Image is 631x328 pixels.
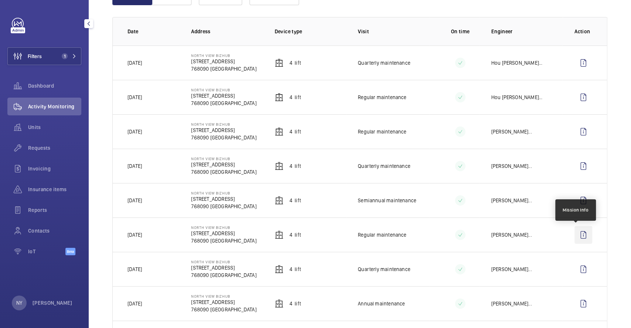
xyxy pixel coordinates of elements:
[491,128,528,135] p: [PERSON_NAME]
[358,300,405,307] p: Annual maintenance
[491,300,528,307] p: [PERSON_NAME]
[275,127,284,136] img: elevator.svg
[191,237,256,244] p: 768090 [GEOGRAPHIC_DATA]
[28,186,81,193] span: Insurance items
[491,266,528,273] p: [PERSON_NAME]
[128,162,142,170] p: [DATE]
[289,197,301,204] p: 4 Lift
[491,162,528,170] p: [PERSON_NAME]
[28,144,81,152] span: Requests
[128,128,142,135] p: [DATE]
[191,122,256,126] p: North View Bizhub
[191,134,256,141] p: 768090 [GEOGRAPHIC_DATA]
[191,225,256,230] p: North View Bizhub
[16,299,22,307] p: NY
[491,197,532,204] div: ...
[191,264,256,271] p: [STREET_ADDRESS]
[191,156,256,161] p: North View Bizhub
[7,47,81,65] button: Filters1
[491,300,532,307] div: ...
[275,58,284,67] img: elevator.svg
[358,231,406,239] p: Regular maintenance
[275,230,284,239] img: elevator.svg
[191,99,256,107] p: 768090 [GEOGRAPHIC_DATA]
[491,197,528,204] p: [PERSON_NAME]
[289,300,301,307] p: 4 Lift
[289,231,301,239] p: 4 Lift
[441,28,479,35] p: On time
[289,59,301,67] p: 4 Lift
[191,161,256,168] p: [STREET_ADDRESS]
[358,128,406,135] p: Regular maintenance
[128,197,142,204] p: [DATE]
[275,265,284,274] img: elevator.svg
[358,266,410,273] p: Quarterly maintenance
[128,231,142,239] p: [DATE]
[358,162,410,170] p: Quarterly maintenance
[491,28,563,35] p: Engineer
[128,59,142,67] p: [DATE]
[62,53,68,59] span: 1
[128,266,142,273] p: [DATE]
[191,28,262,35] p: Address
[191,260,256,264] p: North View Bizhub
[574,28,592,35] p: Action
[491,162,532,170] div: ...
[358,197,416,204] p: Semiannual maintenance
[28,53,42,60] span: Filters
[191,306,256,313] p: 768090 [GEOGRAPHIC_DATA]
[289,128,301,135] p: 4 Lift
[28,227,81,234] span: Contacts
[28,103,81,110] span: Activity Monitoring
[191,126,256,134] p: [STREET_ADDRESS]
[65,248,75,255] span: Beta
[491,59,539,67] p: Hou [PERSON_NAME]
[191,195,256,203] p: [STREET_ADDRESS]
[275,28,346,35] p: Device type
[191,65,256,72] p: 768090 [GEOGRAPHIC_DATA]
[491,128,532,135] div: ...
[191,191,256,195] p: North View Bizhub
[563,207,588,213] div: Mission Info
[128,300,142,307] p: [DATE]
[358,94,406,101] p: Regular maintenance
[28,248,65,255] span: IoT
[491,231,532,239] div: ...
[491,94,543,101] div: ...
[128,94,142,101] p: [DATE]
[491,94,539,101] p: Hou [PERSON_NAME]
[491,266,532,273] div: ...
[191,53,256,58] p: North View Bizhub
[191,58,256,65] p: [STREET_ADDRESS]
[28,124,81,131] span: Units
[358,28,429,35] p: Visit
[275,299,284,308] img: elevator.svg
[289,266,301,273] p: 4 Lift
[191,230,256,237] p: [STREET_ADDRESS]
[28,82,81,89] span: Dashboard
[491,231,528,239] p: [PERSON_NAME]
[191,271,256,279] p: 768090 [GEOGRAPHIC_DATA]
[358,59,410,67] p: Quarterly maintenance
[191,298,256,306] p: [STREET_ADDRESS]
[289,94,301,101] p: 4 Lift
[191,92,256,99] p: [STREET_ADDRESS]
[491,59,543,67] div: ...
[33,299,72,307] p: [PERSON_NAME]
[275,196,284,205] img: elevator.svg
[289,162,301,170] p: 4 Lift
[275,162,284,170] img: elevator.svg
[128,28,179,35] p: Date
[275,93,284,102] img: elevator.svg
[28,165,81,172] span: Invoicing
[191,168,256,176] p: 768090 [GEOGRAPHIC_DATA]
[191,203,256,210] p: 768090 [GEOGRAPHIC_DATA]
[28,206,81,214] span: Reports
[191,88,256,92] p: North View Bizhub
[191,294,256,298] p: North View Bizhub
